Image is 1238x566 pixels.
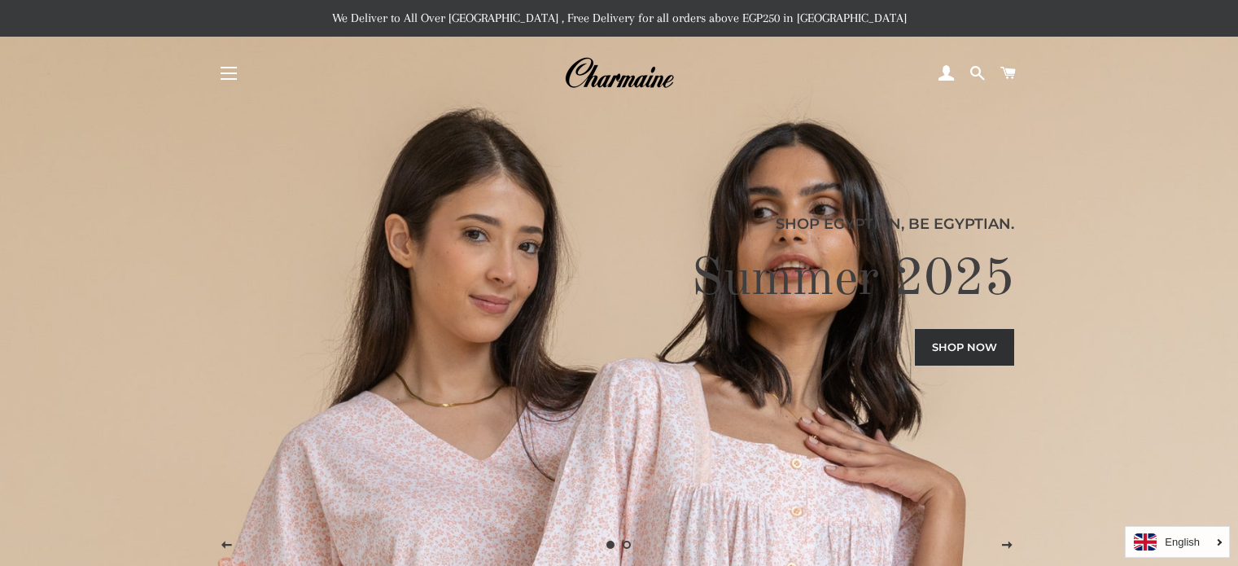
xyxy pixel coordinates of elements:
[224,213,1014,235] p: Shop Egyptian, Be Egyptian.
[986,525,1027,566] button: Next slide
[1165,537,1200,547] i: English
[564,55,674,91] img: Charmaine Egypt
[206,525,247,566] button: Previous slide
[603,537,619,553] a: Slide 1, current
[915,329,1014,365] a: Shop now
[619,537,636,553] a: Load slide 2
[1134,533,1221,551] a: English
[224,248,1014,313] h2: Summer 2025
